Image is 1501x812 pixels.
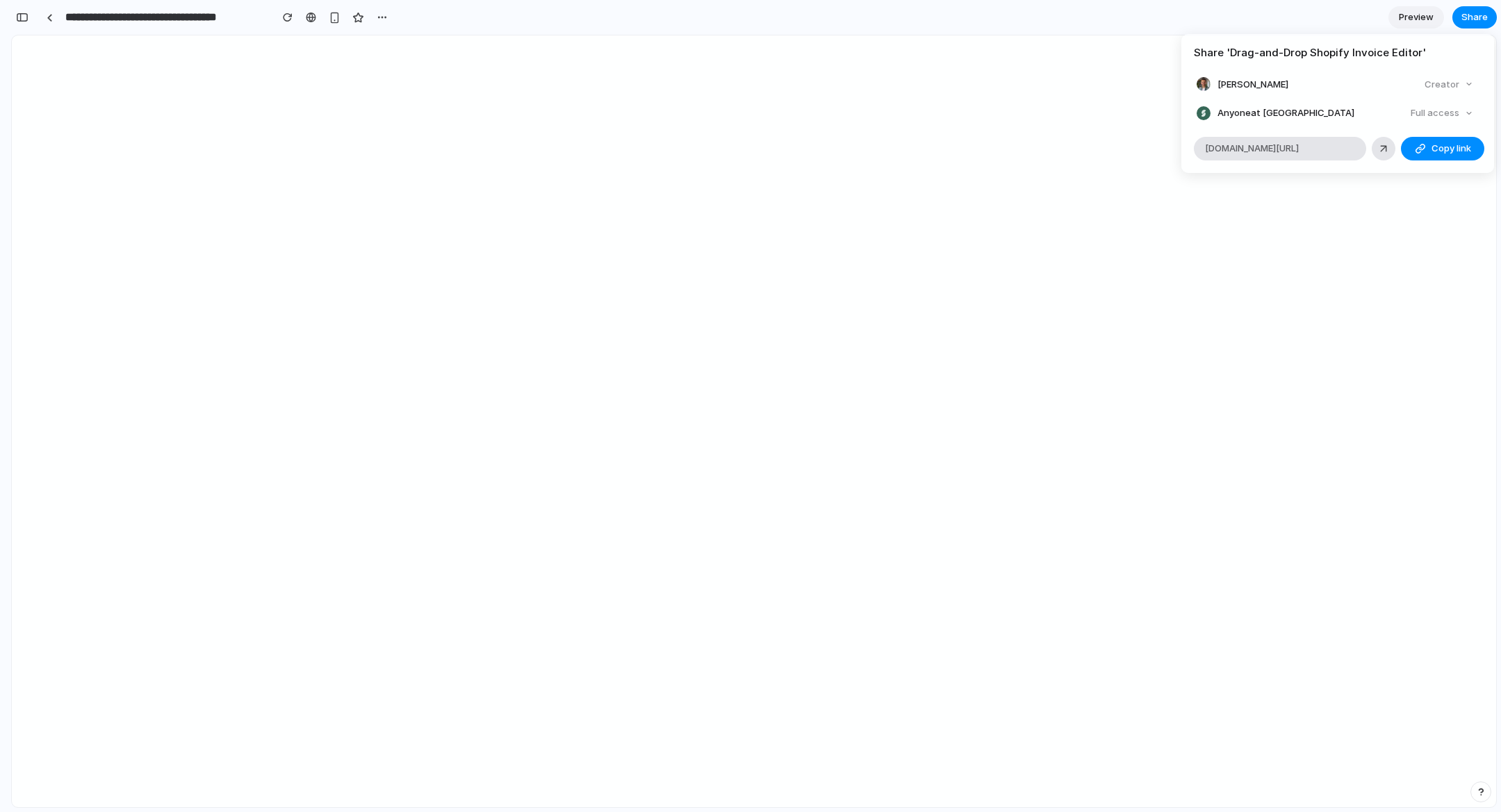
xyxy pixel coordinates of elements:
[1205,142,1299,156] span: [DOMAIN_NAME][URL]
[1401,137,1484,160] button: Copy link
[1194,45,1482,61] h4: Share ' Drag-and-Drop Shopify Invoice Editor '
[1217,106,1354,120] span: Anyone at [GEOGRAPHIC_DATA]
[1217,78,1288,92] span: [PERSON_NAME]
[1432,142,1471,156] span: Copy link
[1194,137,1366,160] div: [DOMAIN_NAME][URL]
